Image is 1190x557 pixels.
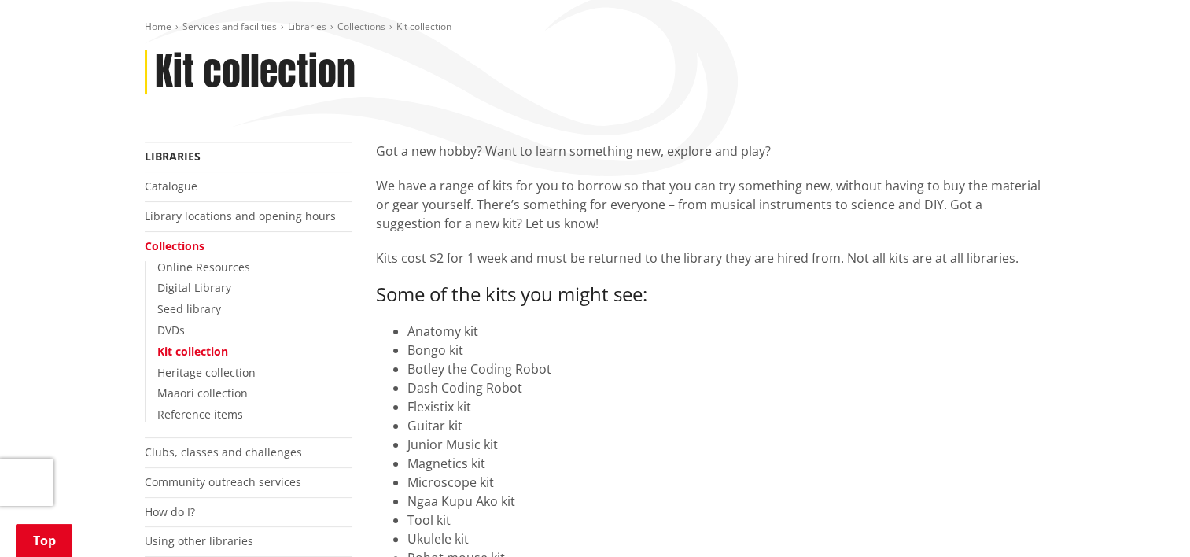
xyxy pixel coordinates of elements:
li: Junior Music kit [407,435,1046,454]
li: Magnetics kit [407,454,1046,473]
a: DVDs [157,323,185,338]
li: Guitar kit [407,416,1046,435]
span: Kit collection [396,20,451,33]
a: Libraries [145,149,201,164]
li: Anatomy kit [407,322,1046,341]
li: Tool kit [407,511,1046,529]
a: Library locations and opening hours [145,208,336,223]
a: Heritage collection [157,365,256,380]
a: Top [16,524,72,557]
h1: Kit collection [155,50,356,95]
nav: breadcrumb [145,20,1046,34]
p: Got a new hobby? Want to learn something new, explore and play? [376,142,1046,160]
p: Kits cost $2 for 1 week and must be returned to the library they are hired from. Not all kits are... [376,249,1046,267]
a: Maaori collection [157,385,248,400]
li: Botley the Coding Robot [407,360,1046,378]
li: Ngaa Kupu Ako kit [407,492,1046,511]
li: Flexistix kit [407,397,1046,416]
a: Catalogue [145,179,197,194]
a: Using other libraries [145,533,253,548]
li: Ukulele kit [407,529,1046,548]
li: Bongo kit [407,341,1046,360]
a: Digital Library [157,280,231,295]
a: Community outreach services [145,474,301,489]
iframe: Messenger Launcher [1118,491,1174,548]
p: We have a range of kits for you to borrow so that you can try something new, without having to bu... [376,176,1046,233]
a: Kit collection [157,344,228,359]
a: Online Resources [157,260,250,275]
a: Collections [337,20,385,33]
li: Dash Coding Robot [407,378,1046,397]
a: Services and facilities [182,20,277,33]
a: Libraries [288,20,326,33]
a: How do I? [145,504,195,519]
a: Seed library [157,301,221,316]
li: Microscope kit [407,473,1046,492]
a: Reference items [157,407,243,422]
a: Collections [145,238,204,253]
a: Clubs, classes and challenges [145,444,302,459]
h3: Some of the kits you might see: [376,283,1046,306]
a: Home [145,20,171,33]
